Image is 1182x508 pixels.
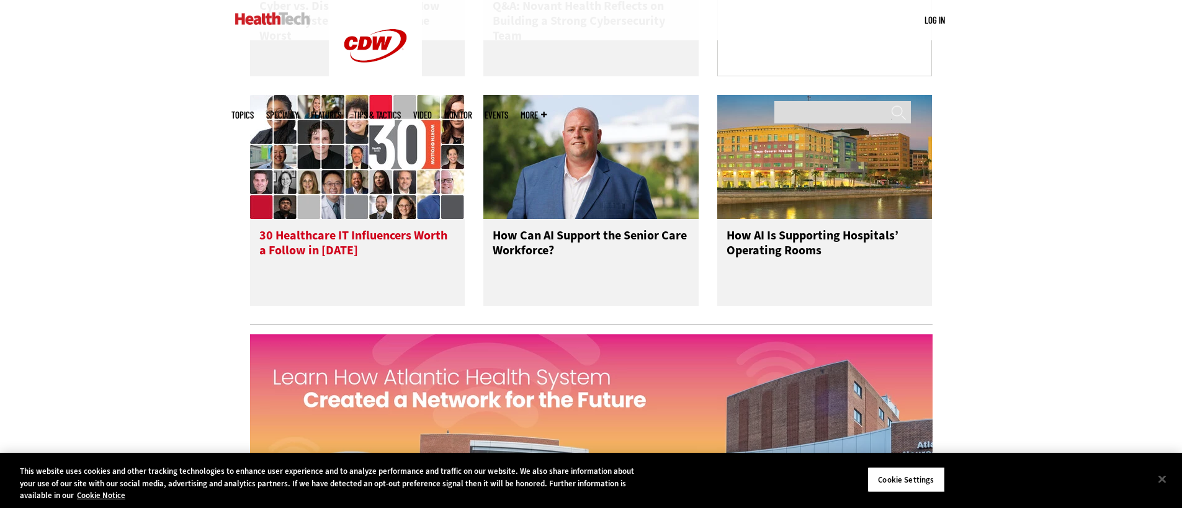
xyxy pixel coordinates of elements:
[444,110,472,120] a: MonITor
[250,95,465,306] a: collage of influencers 30 Healthcare IT Influencers Worth a Follow in [DATE]
[413,110,432,120] a: Video
[266,110,298,120] span: Specialty
[717,95,933,219] img: Tampa General Hospital
[20,465,650,502] div: This website uses cookies and other tracking technologies to enhance user experience and to analy...
[727,228,923,278] h3: How AI Is Supporting Hospitals’ Operating Rooms
[485,110,508,120] a: Events
[1148,465,1176,492] button: Close
[483,95,699,306] a: Joe Velderman How Can AI Support the Senior Care Workforce?
[231,110,254,120] span: Topics
[925,14,945,27] div: User menu
[77,490,125,501] a: More information about your privacy
[259,228,456,278] h3: 30 Healthcare IT Influencers Worth a Follow in [DATE]
[493,228,689,278] h3: How Can AI Support the Senior Care Workforce?
[925,14,945,25] a: Log in
[483,95,699,219] img: Joe Velderman
[329,82,422,95] a: CDW
[867,466,945,492] button: Cookie Settings
[235,12,310,25] img: Home
[354,110,401,120] a: Tips & Tactics
[311,110,341,120] a: Features
[717,95,933,306] a: Tampa General Hospital How AI Is Supporting Hospitals’ Operating Rooms
[521,110,547,120] span: More
[250,95,465,219] img: collage of influencers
